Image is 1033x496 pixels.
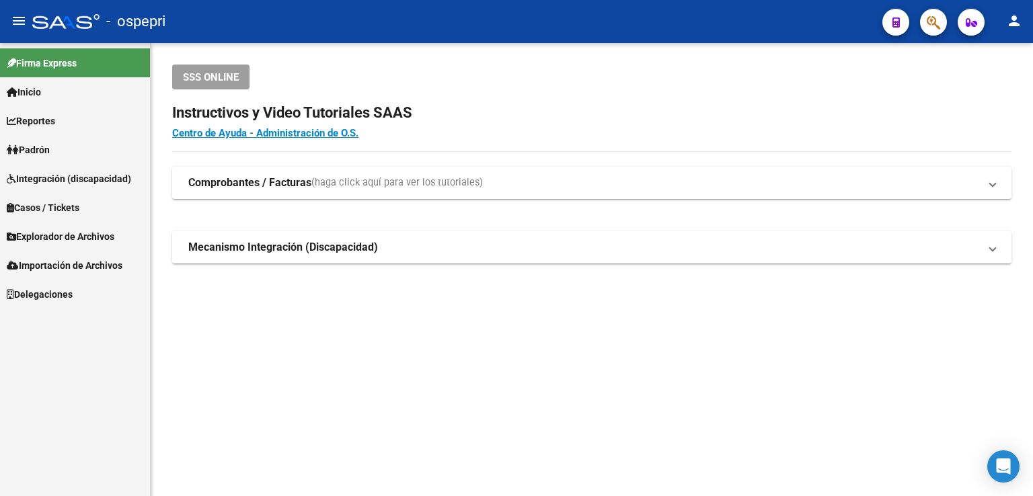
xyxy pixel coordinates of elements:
[7,56,77,71] span: Firma Express
[183,71,239,83] span: SSS ONLINE
[172,65,250,89] button: SSS ONLINE
[106,7,165,36] span: - ospepri
[311,175,483,190] span: (haga click aquí para ver los tutoriales)
[1006,13,1022,29] mat-icon: person
[188,175,311,190] strong: Comprobantes / Facturas
[172,127,358,139] a: Centro de Ayuda - Administración de O.S.
[7,114,55,128] span: Reportes
[7,229,114,244] span: Explorador de Archivos
[172,100,1011,126] h2: Instructivos y Video Tutoriales SAAS
[11,13,27,29] mat-icon: menu
[7,258,122,273] span: Importación de Archivos
[172,167,1011,199] mat-expansion-panel-header: Comprobantes / Facturas(haga click aquí para ver los tutoriales)
[7,142,50,157] span: Padrón
[7,171,131,186] span: Integración (discapacidad)
[7,200,79,215] span: Casos / Tickets
[188,240,378,255] strong: Mecanismo Integración (Discapacidad)
[7,287,73,302] span: Delegaciones
[987,450,1020,483] div: Open Intercom Messenger
[172,231,1011,263] mat-expansion-panel-header: Mecanismo Integración (Discapacidad)
[7,85,41,99] span: Inicio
